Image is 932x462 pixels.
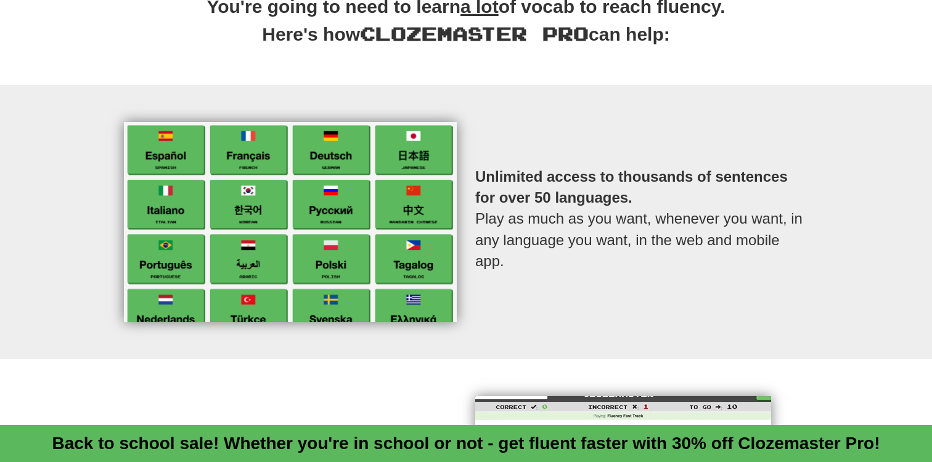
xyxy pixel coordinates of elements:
[52,434,880,453] a: Back to school sale! Whether you're in school or not - get fluent faster with 30% off Clozemaster...
[475,142,808,296] p: Play as much as you want, whenever you want, in any language you want, in the web and mobile app.
[360,22,589,44] span: Clozemaster Pro
[124,122,457,322] img: languages-list.png
[475,168,788,206] strong: Unlimited access to thousands of sentences for over 50 languages.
